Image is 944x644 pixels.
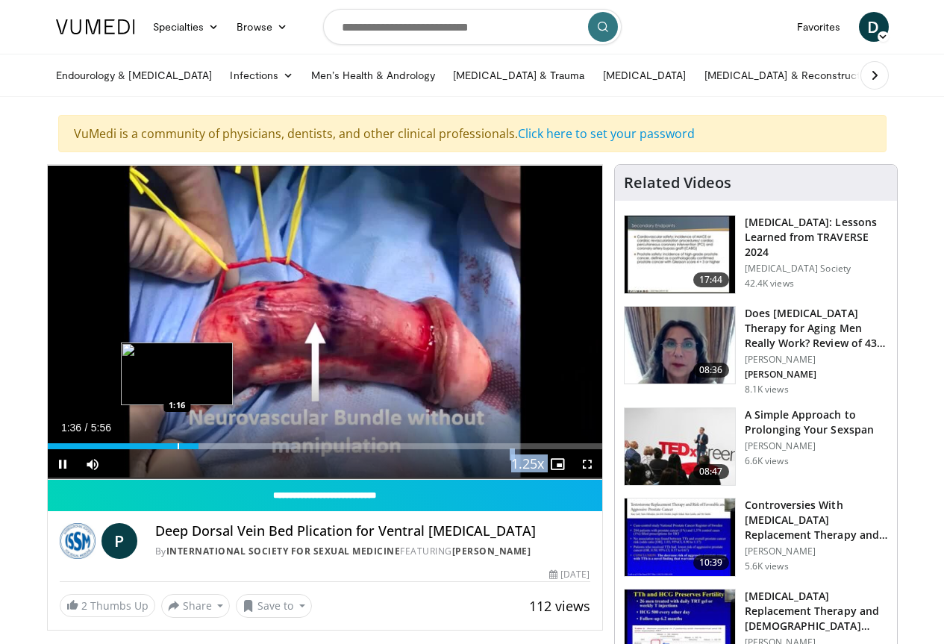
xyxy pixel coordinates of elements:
[47,60,222,90] a: Endourology & [MEDICAL_DATA]
[788,12,850,42] a: Favorites
[624,215,888,294] a: 17:44 [MEDICAL_DATA]: Lessons Learned from TRAVERSE 2024 [MEDICAL_DATA] Society 42.4K views
[745,545,888,557] p: [PERSON_NAME]
[513,449,543,479] button: Playback Rate
[745,306,888,351] h3: Does [MEDICAL_DATA] Therapy for Aging Men Really Work? Review of 43 St…
[624,306,888,396] a: 08:36 Does [MEDICAL_DATA] Therapy for Aging Men Really Work? Review of 43 St… [PERSON_NAME] [PERS...
[543,449,572,479] button: Enable picture-in-picture mode
[745,369,888,381] p: [PERSON_NAME]
[81,598,87,613] span: 2
[594,60,696,90] a: [MEDICAL_DATA]
[166,545,401,557] a: International Society for Sexual Medicine
[625,408,735,486] img: c4bd4661-e278-4c34-863c-57c104f39734.150x105_q85_crop-smart_upscale.jpg
[144,12,228,42] a: Specialties
[745,215,888,260] h3: [MEDICAL_DATA]: Lessons Learned from TRAVERSE 2024
[624,498,888,577] a: 10:39 Controversies With [MEDICAL_DATA] Replacement Therapy and [MEDICAL_DATA] Can… [PERSON_NAME]...
[61,422,81,434] span: 1:36
[625,307,735,384] img: 4d4bce34-7cbb-4531-8d0c-5308a71d9d6c.150x105_q85_crop-smart_upscale.jpg
[549,568,590,581] div: [DATE]
[572,449,602,479] button: Fullscreen
[452,545,531,557] a: [PERSON_NAME]
[228,12,296,42] a: Browse
[745,589,888,634] h3: [MEDICAL_DATA] Replacement Therapy and [DEMOGRAPHIC_DATA] Fertility
[693,555,729,570] span: 10:39
[859,12,889,42] a: D
[444,60,594,90] a: [MEDICAL_DATA] & Trauma
[85,422,88,434] span: /
[745,407,888,437] h3: A Simple Approach to Prolonging Your Sexspan
[529,597,590,615] span: 112 views
[518,125,695,142] a: Click here to set your password
[56,19,135,34] img: VuMedi Logo
[60,594,155,617] a: 2 Thumbs Up
[48,449,78,479] button: Pause
[624,407,888,487] a: 08:47 A Simple Approach to Prolonging Your Sexspan [PERSON_NAME] 6.6K views
[48,165,602,480] video-js: Video Player
[155,523,590,540] h4: Deep Dorsal Vein Bed Plication for Ventral [MEDICAL_DATA]
[693,464,729,479] span: 08:47
[91,422,111,434] span: 5:56
[745,384,789,396] p: 8.1K views
[323,9,622,45] input: Search topics, interventions
[302,60,444,90] a: Men’s Health & Andrology
[745,455,789,467] p: 6.6K views
[693,272,729,287] span: 17:44
[78,449,107,479] button: Mute
[101,523,137,559] a: P
[161,594,231,618] button: Share
[745,440,888,452] p: [PERSON_NAME]
[745,560,789,572] p: 5.6K views
[155,545,590,558] div: By FEATURING
[48,443,602,449] div: Progress Bar
[624,174,731,192] h4: Related Videos
[58,115,887,152] div: VuMedi is a community of physicians, dentists, and other clinical professionals.
[745,354,888,366] p: [PERSON_NAME]
[625,498,735,576] img: 418933e4-fe1c-4c2e-be56-3ce3ec8efa3b.150x105_q85_crop-smart_upscale.jpg
[745,263,888,275] p: [MEDICAL_DATA] Society
[236,594,312,618] button: Save to
[625,216,735,293] img: 1317c62a-2f0d-4360-bee0-b1bff80fed3c.150x105_q85_crop-smart_upscale.jpg
[60,523,96,559] img: International Society for Sexual Medicine
[745,498,888,543] h3: Controversies With [MEDICAL_DATA] Replacement Therapy and [MEDICAL_DATA] Can…
[745,278,794,290] p: 42.4K views
[121,343,233,405] img: image.jpeg
[221,60,302,90] a: Infections
[693,363,729,378] span: 08:36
